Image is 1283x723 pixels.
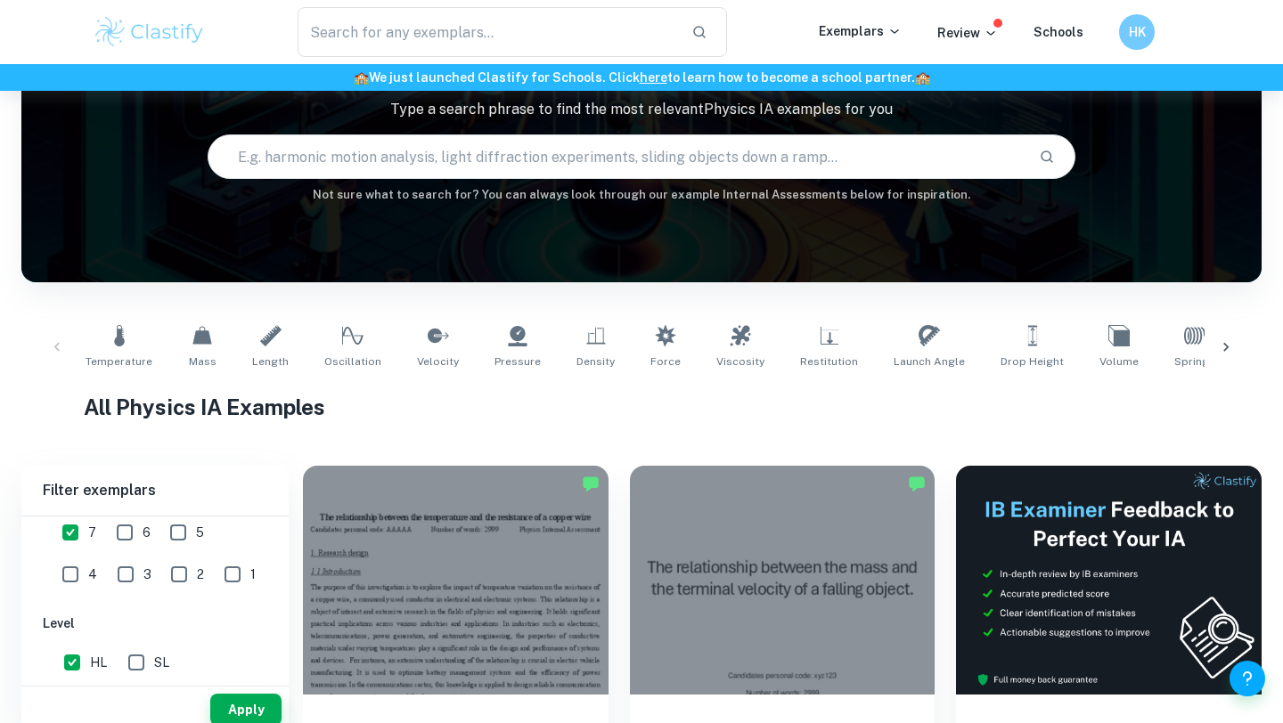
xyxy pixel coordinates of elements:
span: HL [90,653,107,672]
span: 1 [250,565,256,584]
span: 4 [88,565,97,584]
button: Search [1032,142,1062,172]
span: Density [576,353,615,370]
a: here [640,70,667,85]
p: Exemplars [819,21,902,41]
span: Launch Angle [894,353,965,370]
button: Help and Feedback [1230,661,1265,696]
img: Clastify logo [93,14,206,50]
h6: Filter exemplars [21,466,289,516]
span: Oscillation [324,353,381,370]
span: 3 [143,565,151,584]
span: SL [154,653,169,672]
span: Volume [1099,353,1139,370]
img: Marked [908,475,926,492]
p: Review [937,23,998,43]
a: Schools [1034,25,1083,39]
span: Temperature [86,353,152,370]
span: Mass [189,353,217,370]
span: Velocity [417,353,459,370]
span: 2 [197,565,204,584]
button: HK [1119,14,1155,50]
span: Length [252,353,289,370]
h6: HK [1127,22,1148,42]
img: Thumbnail [956,466,1262,695]
input: Search for any exemplars... [298,7,677,57]
h6: We just launched Clastify for Schools. Click to learn how to become a school partner. [4,68,1279,87]
img: Marked [582,475,600,492]
span: Force [650,353,681,370]
span: Pressure [494,353,541,370]
span: Restitution [800,353,858,370]
span: 6 [143,523,151,542]
span: 🏫 [915,70,930,85]
span: Drop Height [1001,353,1064,370]
input: E.g. harmonic motion analysis, light diffraction experiments, sliding objects down a ramp... [208,132,1025,182]
h6: Not sure what to search for? You can always look through our example Internal Assessments below f... [21,186,1262,204]
h6: Level [43,613,267,633]
h1: All Physics IA Examples [84,391,1200,423]
span: Springs [1174,353,1215,370]
span: 🏫 [354,70,369,85]
span: Viscosity [716,353,764,370]
span: 7 [88,523,96,542]
span: 5 [196,523,204,542]
p: Type a search phrase to find the most relevant Physics IA examples for you [21,99,1262,120]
